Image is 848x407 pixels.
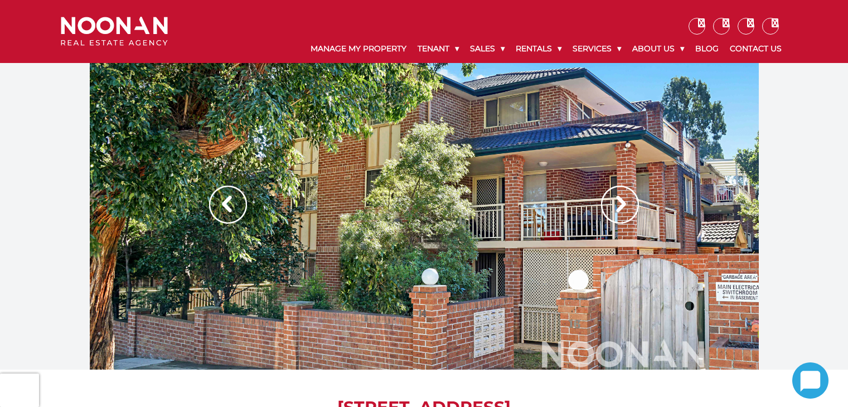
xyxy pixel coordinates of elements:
img: Noonan Real Estate Agency [61,17,168,46]
a: About Us [627,35,690,63]
a: Tenant [412,35,464,63]
img: Arrow slider [601,186,639,224]
img: Arrow slider [209,186,247,224]
a: Services [567,35,627,63]
a: Contact Us [724,35,787,63]
a: Blog [690,35,724,63]
a: Sales [464,35,510,63]
a: Rentals [510,35,567,63]
a: Manage My Property [305,35,412,63]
